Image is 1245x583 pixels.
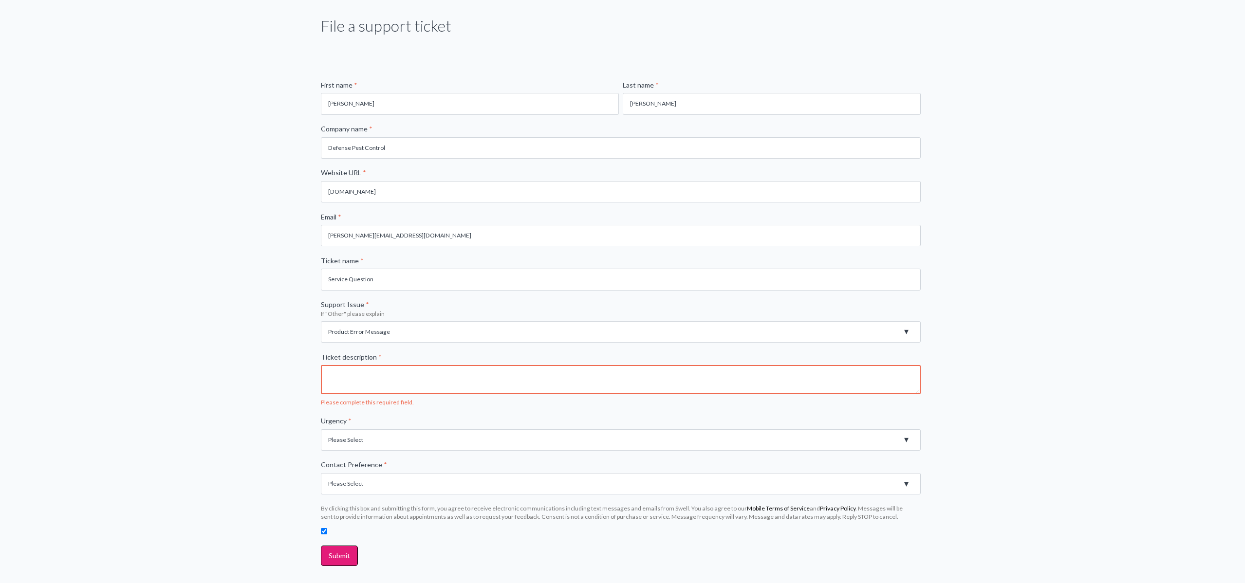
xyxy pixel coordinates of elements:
a: Mobile Terms of Service [747,505,810,512]
span: Ticket description [321,353,377,361]
a: Privacy Policy [820,505,855,512]
span: Email [321,213,336,221]
span: Ticket name [321,256,359,265]
span: Website URL [321,168,361,177]
input: Submit [321,546,358,566]
h1: File a support ticket [321,15,451,37]
span: First name [321,81,353,89]
span: Support Issue [321,300,364,309]
legend: By clicking this box and submitting this form, you agree to receive electronic communications inc... [321,504,925,521]
label: Please complete this required field. [321,398,914,406]
span: Last name [623,81,654,89]
span: Contact Preference [321,460,382,469]
span: Company name [321,125,368,133]
legend: If "Other" please explain [321,310,925,318]
span: Urgency [321,417,347,425]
